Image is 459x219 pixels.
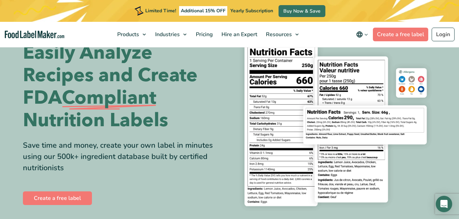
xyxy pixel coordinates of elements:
span: Pricing [194,31,214,38]
div: Open Intercom Messenger [436,196,452,212]
a: Hire an Expert [217,22,260,47]
span: Compliant [62,87,156,109]
a: Create a free label [373,28,428,41]
a: Products [113,22,149,47]
span: Additional 15% OFF [179,6,227,16]
a: Create a free label [23,191,92,205]
div: Save time and money, create your own label in minutes using our 500k+ ingredient database built b... [23,140,225,174]
a: Login [432,28,455,41]
span: Hire an Expert [219,31,258,38]
a: Resources [262,22,302,47]
span: Products [115,31,140,38]
span: Resources [264,31,293,38]
h1: Easily Analyze Recipes and Create FDA Nutrition Labels [23,42,225,132]
a: Pricing [192,22,216,47]
span: Limited Time! [145,8,176,14]
a: Industries [151,22,190,47]
a: Buy Now & Save [279,5,325,17]
span: Yearly Subscription [230,8,273,14]
span: Industries [153,31,180,38]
